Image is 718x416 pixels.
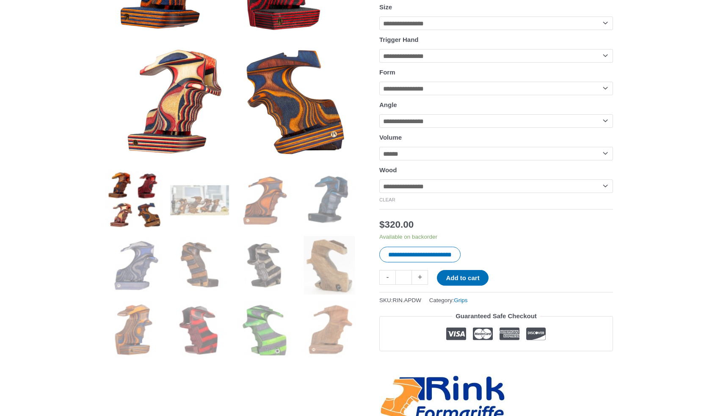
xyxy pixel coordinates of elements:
iframe: Customer reviews powered by Trustpilot [379,358,613,368]
img: Rink Air Pistol Grip - Image 12 [300,301,359,360]
a: Grips [454,297,467,303]
label: Size [379,3,392,11]
span: SKU: [379,295,421,306]
img: Rink Air Pistol Grip [105,171,164,229]
img: Rink Air Pistol Grip - Image 8 [300,236,359,295]
img: Rink Air Pistol Grip - Image 2 [170,171,229,229]
span: RIN.APDW [393,297,422,303]
img: Rink Air Pistol Grip - Image 9 [105,301,164,360]
button: Add to cart [437,270,488,286]
label: Angle [379,101,397,108]
img: Rink Air Pistol Grip - Image 10 [170,301,229,360]
img: Rink Air Pistol Grip - Image 5 [105,236,164,295]
a: Clear options [379,197,395,202]
span: Category: [429,295,468,306]
label: Volume [379,134,402,141]
label: Wood [379,166,397,174]
p: Available on backorder [379,233,613,241]
a: + [412,270,428,285]
span: $ [379,219,385,230]
img: Rink Air Pistol Grip - Image 3 [235,171,294,229]
legend: Guaranteed Safe Checkout [452,310,540,322]
input: Product quantity [395,270,412,285]
label: Trigger Hand [379,36,419,43]
img: Rink Air Pistol Grip - Image 4 [300,171,359,229]
img: Rink Air Pistol Grip - Image 11 [235,301,294,360]
label: Form [379,69,395,76]
img: Rink Air Pistol Grip - Image 7 [235,236,294,295]
a: - [379,270,395,285]
img: Rink Air Pistol Grip - Image 6 [170,236,229,295]
bdi: 320.00 [379,219,414,230]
